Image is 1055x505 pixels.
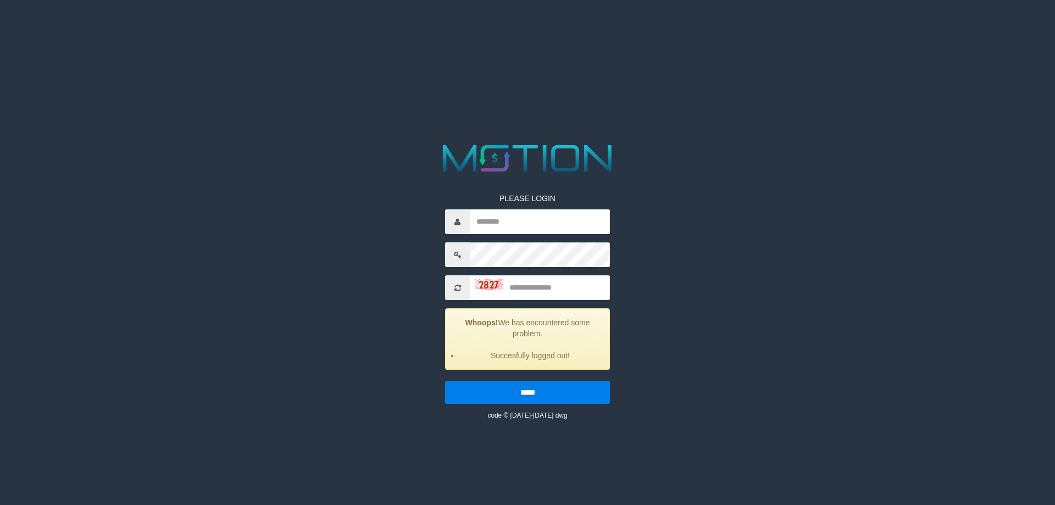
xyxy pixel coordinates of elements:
[459,350,601,361] li: Succesfully logged out!
[487,412,567,419] small: code © [DATE]-[DATE] dwg
[435,140,620,176] img: MOTION_logo.png
[445,193,610,204] p: PLEASE LOGIN
[475,279,503,290] img: captcha
[445,308,610,370] div: We has encountered some problem.
[465,318,498,327] strong: Whoops!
